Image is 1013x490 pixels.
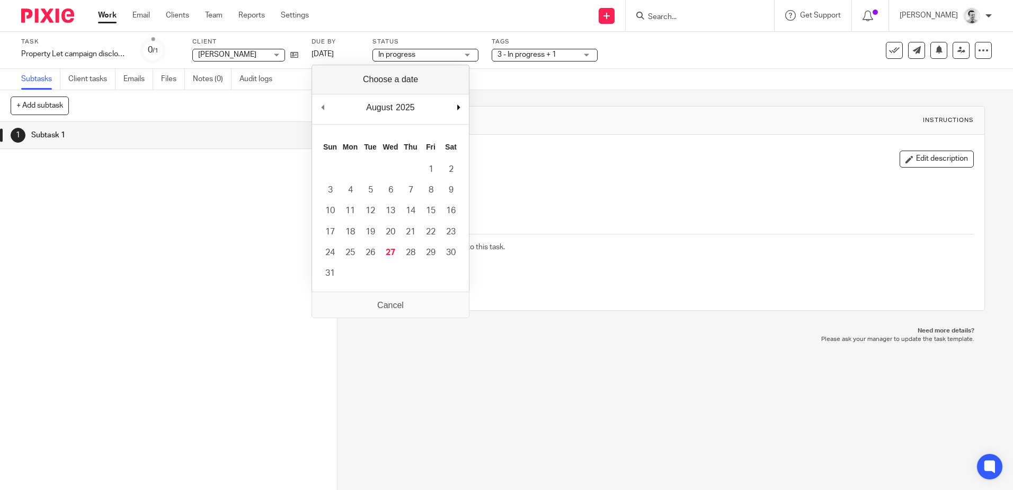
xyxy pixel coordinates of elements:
[421,242,441,263] button: 29
[340,222,360,242] button: 18
[340,200,360,221] button: 11
[963,7,980,24] img: Andy_2025.jpg
[426,143,436,151] abbr: Friday
[166,10,189,21] a: Clients
[364,143,377,151] abbr: Tuesday
[11,97,69,115] button: + Add subtask
[380,222,401,242] button: 20
[320,242,340,263] button: 24
[380,180,401,200] button: 6
[399,115,698,126] h1: Subtask 1
[317,100,328,116] button: Previous Month
[372,38,478,46] label: Status
[421,200,441,221] button: 15
[421,222,441,242] button: 22
[68,69,115,90] a: Client tasks
[21,8,74,23] img: Pixie
[445,143,457,151] abbr: Saturday
[441,242,461,263] button: 30
[401,200,421,221] button: 14
[401,222,421,242] button: 21
[441,180,461,200] button: 9
[380,242,401,263] button: 27
[900,10,958,21] p: [PERSON_NAME]
[343,143,358,151] abbr: Monday
[323,143,337,151] abbr: Sunday
[441,222,461,242] button: 23
[21,49,127,59] div: Property Let campaign disclosure to HMRC
[340,180,360,200] button: 4
[492,38,598,46] label: Tags
[376,327,974,335] p: Need more details?
[453,100,464,116] button: Next Month
[923,116,974,125] div: Instructions
[360,242,380,263] button: 26
[98,10,117,21] a: Work
[340,242,360,263] button: 25
[281,10,309,21] a: Settings
[148,44,158,56] div: 0
[401,242,421,263] button: 28
[205,10,223,21] a: Team
[320,200,340,221] button: 10
[132,10,150,21] a: Email
[401,180,421,200] button: 7
[320,222,340,242] button: 17
[192,38,298,46] label: Client
[647,13,742,22] input: Search
[497,51,556,58] span: 3 - In progress + 1
[360,200,380,221] button: 12
[900,151,974,168] button: Edit description
[421,180,441,200] button: 8
[312,38,359,46] label: Due by
[360,180,380,200] button: 5
[380,200,401,221] button: 13
[441,159,461,180] button: 2
[320,263,340,284] button: 31
[161,69,185,90] a: Files
[365,100,394,116] div: August
[441,200,461,221] button: 16
[394,100,416,116] div: 2025
[383,143,398,151] abbr: Wednesday
[21,69,60,90] a: Subtasks
[312,50,334,58] span: [DATE]
[153,48,158,54] small: /1
[378,51,415,58] span: In progress
[238,10,265,21] a: Reports
[421,159,441,180] button: 1
[11,128,25,143] div: 1
[800,12,841,19] span: Get Support
[198,51,256,58] span: [PERSON_NAME]
[404,143,417,151] abbr: Thursday
[239,69,280,90] a: Audit logs
[360,222,380,242] button: 19
[193,69,232,90] a: Notes (0)
[320,180,340,200] button: 3
[21,38,127,46] label: Task
[31,127,214,143] h1: Subtask 1
[376,335,974,344] p: Please ask your manager to update the task template.
[123,69,153,90] a: Emails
